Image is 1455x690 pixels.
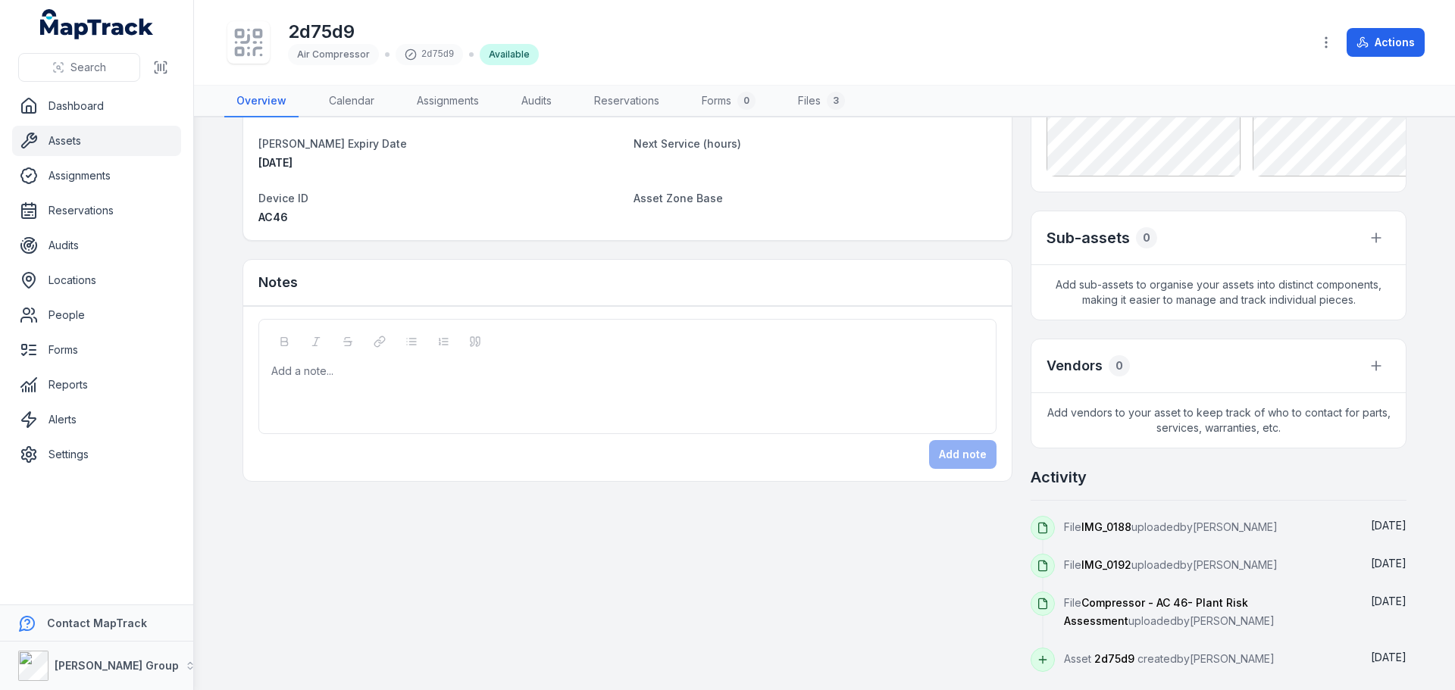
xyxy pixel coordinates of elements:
time: 8/21/2025, 12:33:02 PM [1371,519,1406,532]
a: Audits [509,86,564,117]
span: Next Service (hours) [634,137,741,150]
h2: Sub-assets [1047,227,1130,248]
span: [DATE] [258,156,293,169]
div: 2d75d9 [396,44,463,65]
a: Calendar [317,86,386,117]
a: Forms [12,335,181,365]
h2: Activity [1031,467,1087,488]
span: [DATE] [1371,651,1406,663]
a: MapTrack [40,9,154,39]
span: Search [70,60,106,75]
strong: [PERSON_NAME] Group [55,659,179,672]
span: File uploaded by [PERSON_NAME] [1064,596,1275,627]
a: Reservations [12,195,181,226]
strong: Contact MapTrack [47,617,147,629]
span: [DATE] [1371,519,1406,532]
a: Audits [12,230,181,261]
button: Actions [1347,28,1425,57]
a: Locations [12,265,181,295]
span: 2d75d9 [1094,652,1134,665]
a: Reservations [582,86,671,117]
a: Assets [12,126,181,156]
button: Search [18,53,140,82]
span: File uploaded by [PERSON_NAME] [1064,558,1278,571]
time: 8/21/2025, 12:32:58 PM [1371,595,1406,607]
a: Settings [12,439,181,470]
div: Available [480,44,539,65]
h3: Notes [258,272,298,293]
div: 0 [1136,227,1157,248]
a: Assignments [405,86,491,117]
span: IMG_0192 [1081,558,1131,571]
span: Device ID [258,192,308,205]
h3: Vendors [1047,355,1103,376]
span: [PERSON_NAME] Expiry Date [258,137,407,150]
a: Forms0 [690,86,768,117]
a: People [12,300,181,330]
a: Dashboard [12,91,181,121]
a: Alerts [12,404,181,435]
time: 8/21/2025, 12:31:13 PM [1371,651,1406,663]
span: Add sub-assets to organise your assets into distinct components, making it easier to manage and t... [1031,265,1406,320]
span: Asset created by [PERSON_NAME] [1064,652,1275,665]
a: Assignments [12,161,181,191]
h1: 2d75d9 [288,20,539,44]
time: 8/21/2025, 12:33:01 PM [1371,557,1406,570]
span: File uploaded by [PERSON_NAME] [1064,520,1278,533]
span: Asset Zone Base [634,192,723,205]
div: 0 [1109,355,1130,376]
span: Compressor - AC 46- Plant Risk Assessment [1064,596,1248,627]
span: AC46 [258,211,288,223]
div: 0 [737,92,756,110]
span: Add vendors to your asset to keep track of who to contact for parts, services, warranties, etc. [1031,393,1406,448]
span: IMG_0188 [1081,520,1131,533]
a: Files3 [786,86,857,117]
time: 8/6/2025, 12:00:00 AM [258,156,293,169]
span: Air Compressor [297,48,370,60]
span: [DATE] [1371,595,1406,607]
a: Reports [12,370,181,400]
span: [DATE] [1371,557,1406,570]
div: 3 [827,92,845,110]
a: Overview [224,86,299,117]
